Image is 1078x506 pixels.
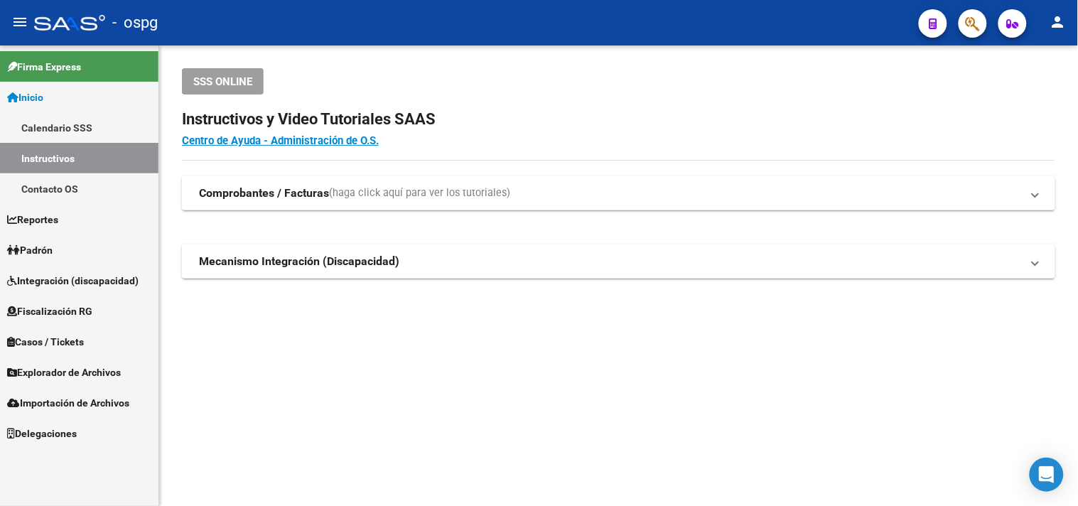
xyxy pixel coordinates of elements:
[182,244,1055,279] mat-expansion-panel-header: Mecanismo Integración (Discapacidad)
[11,14,28,31] mat-icon: menu
[7,395,129,411] span: Importación de Archivos
[182,134,379,147] a: Centro de Ayuda - Administración de O.S.
[182,68,264,95] button: SSS ONLINE
[1050,14,1067,31] mat-icon: person
[182,106,1055,133] h2: Instructivos y Video Tutoriales SAAS
[7,273,139,289] span: Integración (discapacidad)
[199,254,399,269] strong: Mecanismo Integración (Discapacidad)
[329,185,510,201] span: (haga click aquí para ver los tutoriales)
[182,176,1055,210] mat-expansion-panel-header: Comprobantes / Facturas(haga click aquí para ver los tutoriales)
[1030,458,1064,492] div: Open Intercom Messenger
[7,242,53,258] span: Padrón
[7,212,58,227] span: Reportes
[7,365,121,380] span: Explorador de Archivos
[7,90,43,105] span: Inicio
[193,75,252,88] span: SSS ONLINE
[7,426,77,441] span: Delegaciones
[7,334,84,350] span: Casos / Tickets
[112,7,158,38] span: - ospg
[7,59,81,75] span: Firma Express
[199,185,329,201] strong: Comprobantes / Facturas
[7,303,92,319] span: Fiscalización RG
